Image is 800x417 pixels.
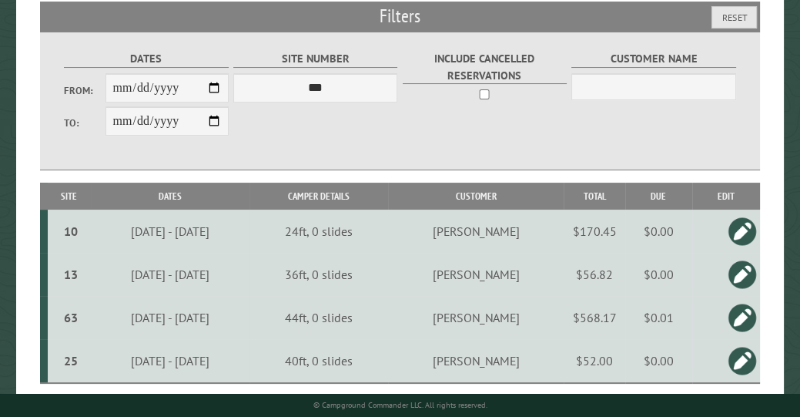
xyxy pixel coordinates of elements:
td: 24ft, 0 slides [249,210,388,253]
div: [DATE] - [DATE] [93,267,247,282]
td: $568.17 [564,296,625,339]
td: $0.01 [625,296,692,339]
th: Total [564,183,625,210]
small: © Campground Commander LLC. All rights reserved. [313,400,487,410]
td: $0.00 [625,339,692,383]
div: [DATE] - [DATE] [93,224,247,239]
th: Site [48,183,91,210]
td: 36ft, 0 slides [249,253,388,296]
th: Edit [692,183,760,210]
h2: Filters [40,2,760,31]
td: $56.82 [564,253,625,296]
td: $52.00 [564,339,625,383]
div: 25 [54,353,88,368]
label: Include Cancelled Reservations [403,50,567,84]
td: [PERSON_NAME] [388,253,564,296]
td: 40ft, 0 slides [249,339,388,383]
th: Camper Details [249,183,388,210]
th: Customer [388,183,564,210]
td: 44ft, 0 slides [249,296,388,339]
td: $0.00 [625,210,692,253]
td: $0.00 [625,253,692,296]
td: [PERSON_NAME] [388,339,564,383]
th: Due [625,183,692,210]
label: Site Number [233,50,397,68]
div: 13 [54,267,88,282]
td: [PERSON_NAME] [388,296,564,339]
div: 10 [54,224,88,239]
div: 63 [54,310,88,325]
td: $170.45 [564,210,625,253]
button: Reset [711,6,757,29]
label: From: [64,83,105,98]
label: Dates [64,50,228,68]
label: To: [64,116,105,130]
label: Customer Name [571,50,735,68]
div: [DATE] - [DATE] [93,353,247,368]
td: [PERSON_NAME] [388,210,564,253]
div: [DATE] - [DATE] [93,310,247,325]
th: Dates [91,183,250,210]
